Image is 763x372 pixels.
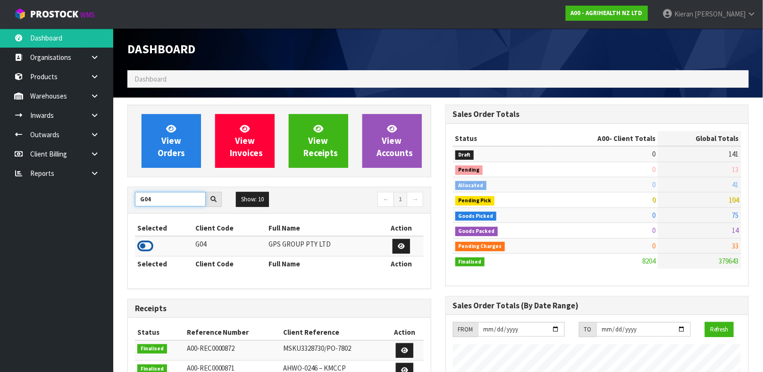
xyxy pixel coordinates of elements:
th: Selected [135,221,193,236]
span: View Invoices [230,123,263,158]
a: 1 [394,192,407,207]
td: GPS GROUP PTY LTD [266,236,380,256]
span: MSKU3328730/PO-7802 [284,344,352,353]
a: ViewInvoices [215,114,275,168]
span: Dashboard [127,41,195,57]
span: Goods Packed [455,227,498,236]
a: ViewReceipts [289,114,348,168]
span: Goods Picked [455,212,497,221]
th: Status [453,131,548,146]
span: 0 [652,195,655,204]
span: 379643 [719,256,739,265]
span: Finalised [455,257,485,267]
th: Global Totals [658,131,741,146]
span: 141 [729,149,739,158]
th: Full Name [266,256,380,272]
span: View Accounts [377,123,413,158]
th: Action [379,221,423,236]
a: → [407,192,423,207]
th: Status [135,325,184,340]
th: Client Reference [281,325,386,340]
span: Finalised [137,344,167,354]
button: Refresh [705,322,734,337]
span: View Receipts [303,123,338,158]
strong: A00 - AGRIHEALTH NZ LTD [571,9,643,17]
span: 0 [652,149,655,158]
div: FROM [453,322,478,337]
th: Action [379,256,423,272]
th: Reference Number [184,325,281,340]
th: Selected [135,256,193,272]
img: cube-alt.png [14,8,26,20]
input: Search clients [135,192,206,207]
a: A00 - AGRIHEALTH NZ LTD [566,6,648,21]
span: Pending Charges [455,242,505,251]
th: - Client Totals [548,131,658,146]
span: A00 [597,134,609,143]
span: 8204 [642,256,655,265]
span: 14 [732,226,739,235]
span: 41 [732,180,739,189]
span: Kieran [674,9,693,18]
small: WMS [80,10,95,19]
span: 75 [732,211,739,220]
a: ← [377,192,394,207]
span: ProStock [30,8,78,20]
span: 13 [732,165,739,174]
span: A00-REC0000872 [187,344,235,353]
button: Show: 10 [236,192,269,207]
th: Action [386,325,423,340]
td: G04 [193,236,266,256]
span: Allocated [455,181,487,190]
span: 104 [729,195,739,204]
span: Draft [455,150,474,160]
nav: Page navigation [286,192,424,208]
span: [PERSON_NAME] [695,9,746,18]
span: Pending [455,165,483,175]
span: 33 [732,241,739,250]
span: Pending Pick [455,196,495,206]
span: Dashboard [134,74,167,83]
span: View Orders [158,123,185,158]
span: 0 [652,211,655,220]
a: ViewAccounts [362,114,422,168]
span: 0 [652,180,655,189]
div: TO [579,322,596,337]
span: 0 [652,226,655,235]
span: 0 [652,241,655,250]
span: 0 [652,165,655,174]
h3: Sales Order Totals [453,110,742,119]
a: ViewOrders [142,114,201,168]
th: Full Name [266,221,380,236]
h3: Receipts [135,304,424,313]
th: Client Code [193,221,266,236]
th: Client Code [193,256,266,272]
h3: Sales Order Totals (By Date Range) [453,301,742,310]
